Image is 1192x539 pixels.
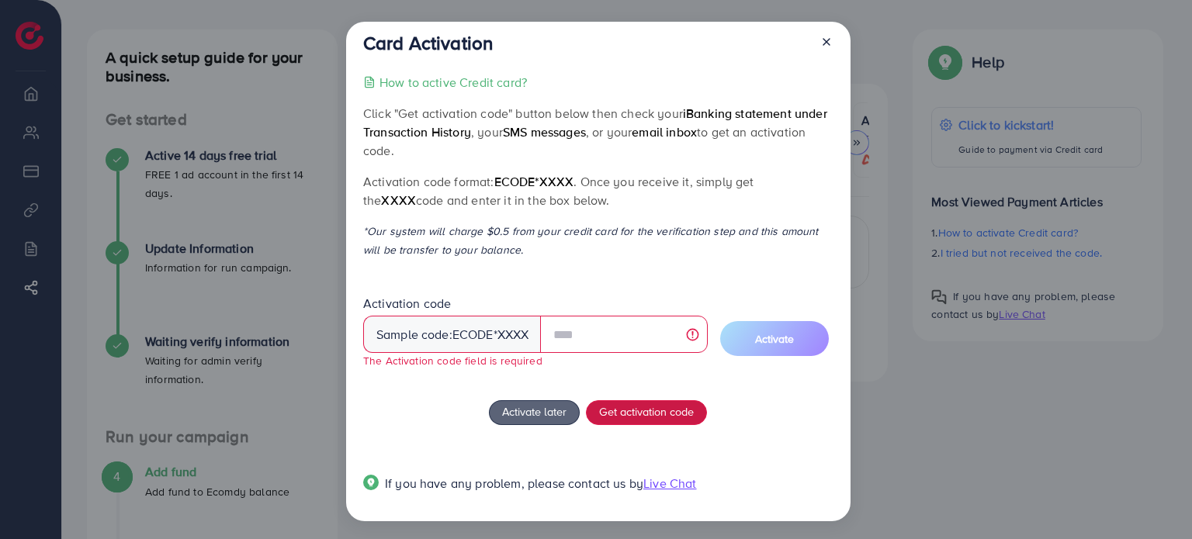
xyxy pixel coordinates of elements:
span: XXXX [381,192,416,209]
span: Activate [755,331,794,347]
span: ecode [452,326,494,344]
span: ecode*XXXX [494,173,574,190]
span: email inbox [632,123,697,140]
h3: Card Activation [363,32,493,54]
button: Get activation code [586,400,707,425]
p: Click "Get activation code" button below then check your , your , or your to get an activation code. [363,104,833,160]
small: The Activation code field is required [363,353,542,368]
span: Activate later [502,403,567,420]
p: How to active Credit card? [379,73,527,92]
iframe: Chat [1126,469,1180,527]
div: Sample code: *XXXX [363,316,542,353]
p: *Our system will charge $0.5 from your credit card for the verification step and this amount will... [363,222,833,259]
span: Live Chat [643,475,696,492]
button: Activate later [489,400,580,425]
span: If you have any problem, please contact us by [385,475,643,492]
span: SMS messages [503,123,586,140]
button: Activate [720,321,829,356]
span: Get activation code [599,403,694,420]
label: Activation code [363,295,451,313]
p: Activation code format: . Once you receive it, simply get the code and enter it in the box below. [363,172,833,209]
span: iBanking statement under Transaction History [363,105,827,140]
img: Popup guide [363,475,379,490]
